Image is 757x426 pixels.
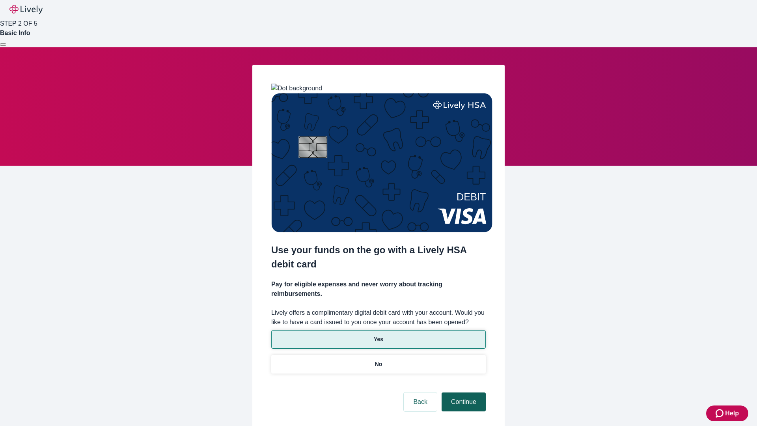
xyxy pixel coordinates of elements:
[706,405,748,421] button: Zendesk support iconHelp
[271,93,492,232] img: Debit card
[271,84,322,93] img: Dot background
[374,335,383,344] p: Yes
[404,392,437,411] button: Back
[725,409,739,418] span: Help
[9,5,43,14] img: Lively
[271,243,486,271] h2: Use your funds on the go with a Lively HSA debit card
[716,409,725,418] svg: Zendesk support icon
[271,280,486,299] h4: Pay for eligible expenses and never worry about tracking reimbursements.
[375,360,382,368] p: No
[442,392,486,411] button: Continue
[271,355,486,374] button: No
[271,330,486,349] button: Yes
[271,308,486,327] label: Lively offers a complimentary digital debit card with your account. Would you like to have a card...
